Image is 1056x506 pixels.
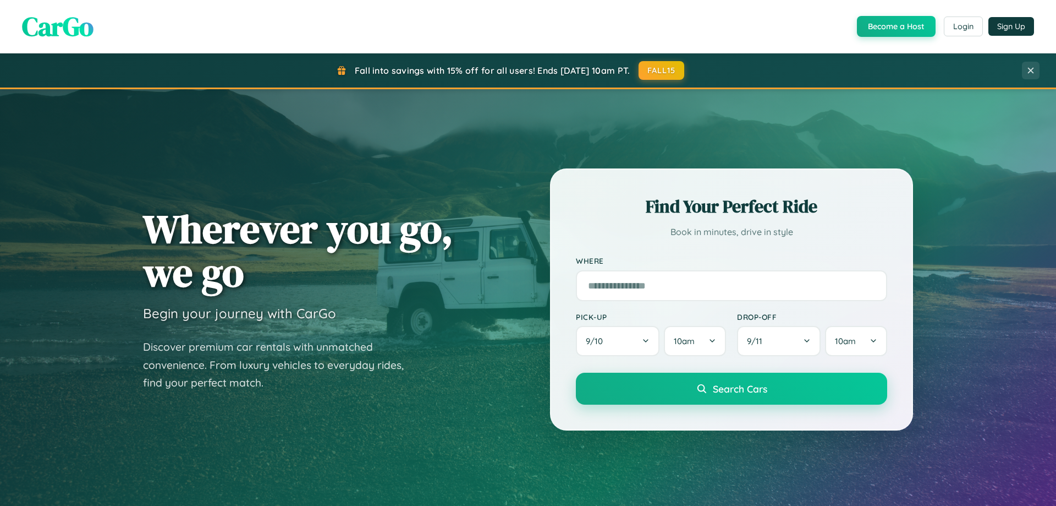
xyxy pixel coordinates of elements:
[639,61,685,80] button: FALL15
[576,257,887,266] label: Where
[576,312,726,322] label: Pick-up
[674,336,695,346] span: 10am
[825,326,887,356] button: 10am
[737,326,821,356] button: 9/11
[586,336,608,346] span: 9 / 10
[355,65,630,76] span: Fall into savings with 15% off for all users! Ends [DATE] 10am PT.
[857,16,936,37] button: Become a Host
[664,326,726,356] button: 10am
[713,383,767,395] span: Search Cars
[143,338,418,392] p: Discover premium car rentals with unmatched convenience. From luxury vehicles to everyday rides, ...
[944,17,983,36] button: Login
[143,305,336,322] h3: Begin your journey with CarGo
[988,17,1034,36] button: Sign Up
[835,336,856,346] span: 10am
[737,312,887,322] label: Drop-off
[576,373,887,405] button: Search Cars
[576,224,887,240] p: Book in minutes, drive in style
[143,207,453,294] h1: Wherever you go, we go
[747,336,768,346] span: 9 / 11
[22,8,94,45] span: CarGo
[576,326,659,356] button: 9/10
[576,194,887,219] h2: Find Your Perfect Ride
